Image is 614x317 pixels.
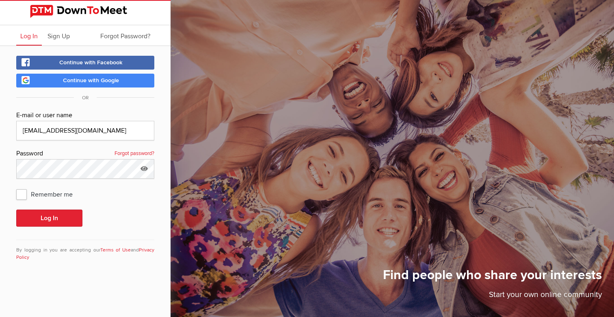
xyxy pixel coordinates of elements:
[16,210,82,227] button: Log In
[100,247,131,253] a: Terms of Use
[74,95,97,101] span: OR
[16,240,154,261] div: By logging in you are accepting our and
[16,187,81,201] span: Remember me
[43,25,74,46] a: Sign Up
[115,149,154,159] a: Forgot password?
[63,77,119,84] span: Continue with Google
[383,267,602,289] h1: Find people who share your interests
[16,74,154,87] a: Continue with Google
[48,32,70,40] span: Sign Up
[16,110,154,121] div: E-mail or user name
[16,121,154,140] input: Email@address.com
[383,289,602,305] p: Start your own online community
[59,59,123,66] span: Continue with Facebook
[16,149,154,159] div: Password
[100,32,150,40] span: Forgot Password?
[96,25,154,46] a: Forgot Password?
[20,32,38,40] span: Log In
[30,5,141,18] img: DownToMeet
[16,56,154,70] a: Continue with Facebook
[16,25,42,46] a: Log In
